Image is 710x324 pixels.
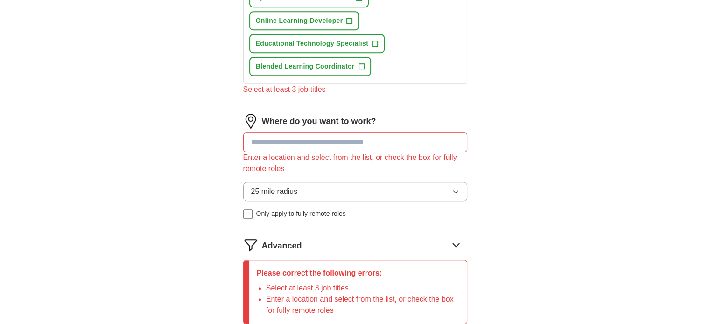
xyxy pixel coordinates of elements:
[256,39,369,48] span: Educational Technology Specialist
[243,182,467,201] button: 25 mile radius
[256,209,346,219] span: Only apply to fully remote roles
[266,294,459,316] li: Enter a location and select from the list, or check the box for fully remote roles
[243,209,253,219] input: Only apply to fully remote roles
[243,152,467,174] div: Enter a location and select from the list, or check the box for fully remote roles
[251,186,298,197] span: 25 mile radius
[243,237,258,252] img: filter
[256,62,355,71] span: Blended Learning Coordinator
[249,11,359,30] button: Online Learning Developer
[243,84,467,95] div: Select at least 3 job titles
[256,16,343,26] span: Online Learning Developer
[262,115,376,128] label: Where do you want to work?
[249,34,385,53] button: Educational Technology Specialist
[266,283,459,294] li: Select at least 3 job titles
[262,240,302,252] span: Advanced
[257,268,459,279] p: Please correct the following errors:
[249,57,371,76] button: Blended Learning Coordinator
[243,114,258,129] img: location.png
